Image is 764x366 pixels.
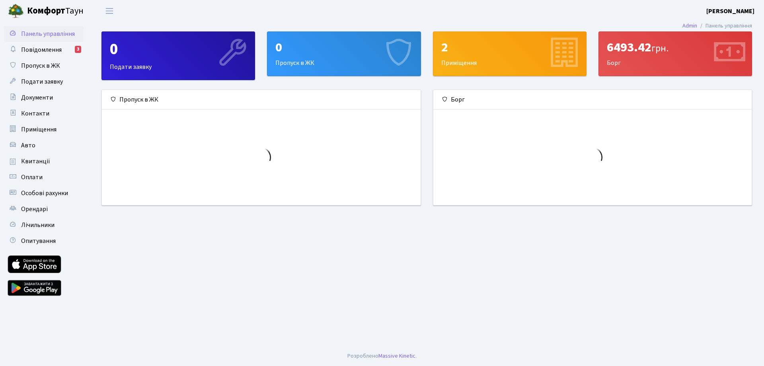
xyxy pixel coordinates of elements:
a: Оплати [4,169,84,185]
a: 0Подати заявку [101,31,255,80]
div: Борг [433,90,752,110]
span: Контакти [21,109,49,118]
span: Панель управління [21,29,75,38]
div: 2 [441,40,578,55]
div: Розроблено . [347,352,417,360]
a: Особові рахунки [4,185,84,201]
span: Подати заявку [21,77,63,86]
a: Приміщення [4,121,84,137]
span: грн. [651,41,668,55]
div: 6493.42 [607,40,744,55]
a: Орендарі [4,201,84,217]
b: Комфорт [27,4,65,17]
span: Таун [27,4,84,18]
a: 2Приміщення [433,31,587,76]
span: Лічильники [21,221,55,229]
a: Опитування [4,233,84,249]
a: [PERSON_NAME] [706,6,754,16]
button: Переключити навігацію [99,4,119,18]
a: Авто [4,137,84,153]
a: 0Пропуск в ЖК [267,31,421,76]
a: Повідомлення3 [4,42,84,58]
a: Панель управління [4,26,84,42]
li: Панель управління [697,22,752,30]
nav: breadcrumb [670,18,764,34]
span: Оплати [21,173,43,182]
span: Документи [21,93,53,102]
span: Авто [21,141,35,150]
span: Орендарі [21,205,48,213]
a: Квитанції [4,153,84,169]
span: Особові рахунки [21,189,68,198]
span: Квитанції [21,157,50,166]
a: Massive Kinetic [378,352,415,360]
div: Приміщення [433,32,586,76]
img: logo.png [8,3,24,19]
div: Подати заявку [102,32,255,80]
div: Пропуск в ЖК [267,32,420,76]
span: Повідомлення [21,45,62,54]
a: Документи [4,90,84,106]
a: Пропуск в ЖК [4,58,84,74]
a: Подати заявку [4,74,84,90]
a: Admin [682,22,697,30]
div: Пропуск в ЖК [102,90,421,110]
span: Пропуск в ЖК [21,61,60,70]
div: 0 [275,40,412,55]
div: 3 [75,46,81,53]
b: [PERSON_NAME] [706,7,754,16]
span: Приміщення [21,125,57,134]
a: Лічильники [4,217,84,233]
a: Контакти [4,106,84,121]
div: 0 [110,40,247,59]
div: Борг [599,32,752,76]
span: Опитування [21,237,56,245]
